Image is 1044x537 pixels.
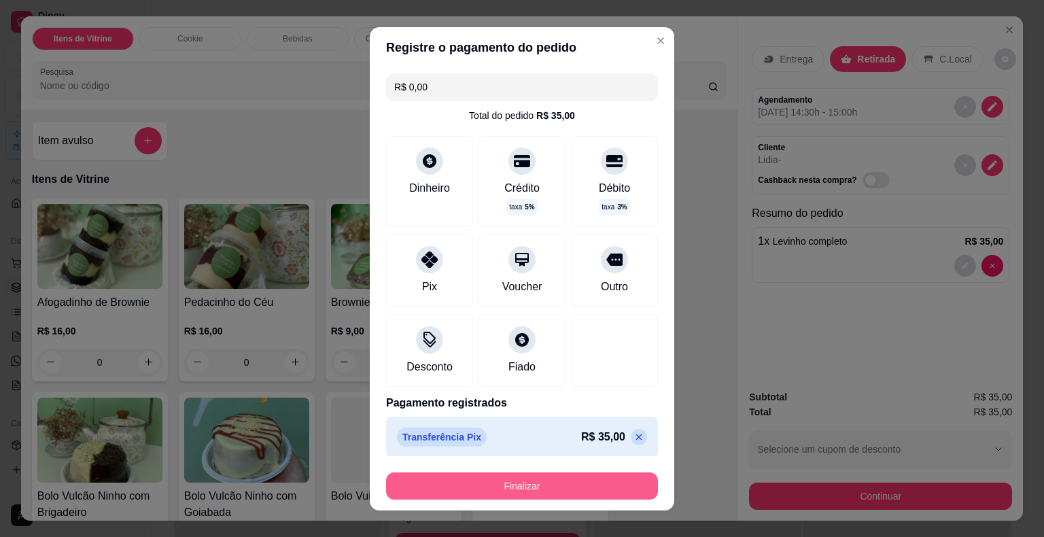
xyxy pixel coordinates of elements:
div: Crédito [504,180,540,196]
button: Close [650,30,672,52]
header: Registre o pagamento do pedido [370,27,674,68]
p: R$ 35,00 [581,429,625,445]
div: Desconto [406,359,453,375]
div: Débito [599,180,630,196]
p: Pagamento registrados [386,395,658,411]
div: Fiado [508,359,536,375]
div: Outro [601,279,628,295]
div: Pix [422,279,437,295]
span: 3 % [617,202,627,212]
p: taxa [602,202,627,212]
button: Finalizar [386,472,658,500]
p: taxa [509,202,534,212]
div: R$ 35,00 [536,109,575,122]
span: 5 % [525,202,534,212]
input: Ex.: hambúrguer de cordeiro [394,73,650,101]
div: Total do pedido [469,109,575,122]
div: Dinheiro [409,180,450,196]
div: Voucher [502,279,542,295]
p: Transferência Pix [397,428,487,447]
